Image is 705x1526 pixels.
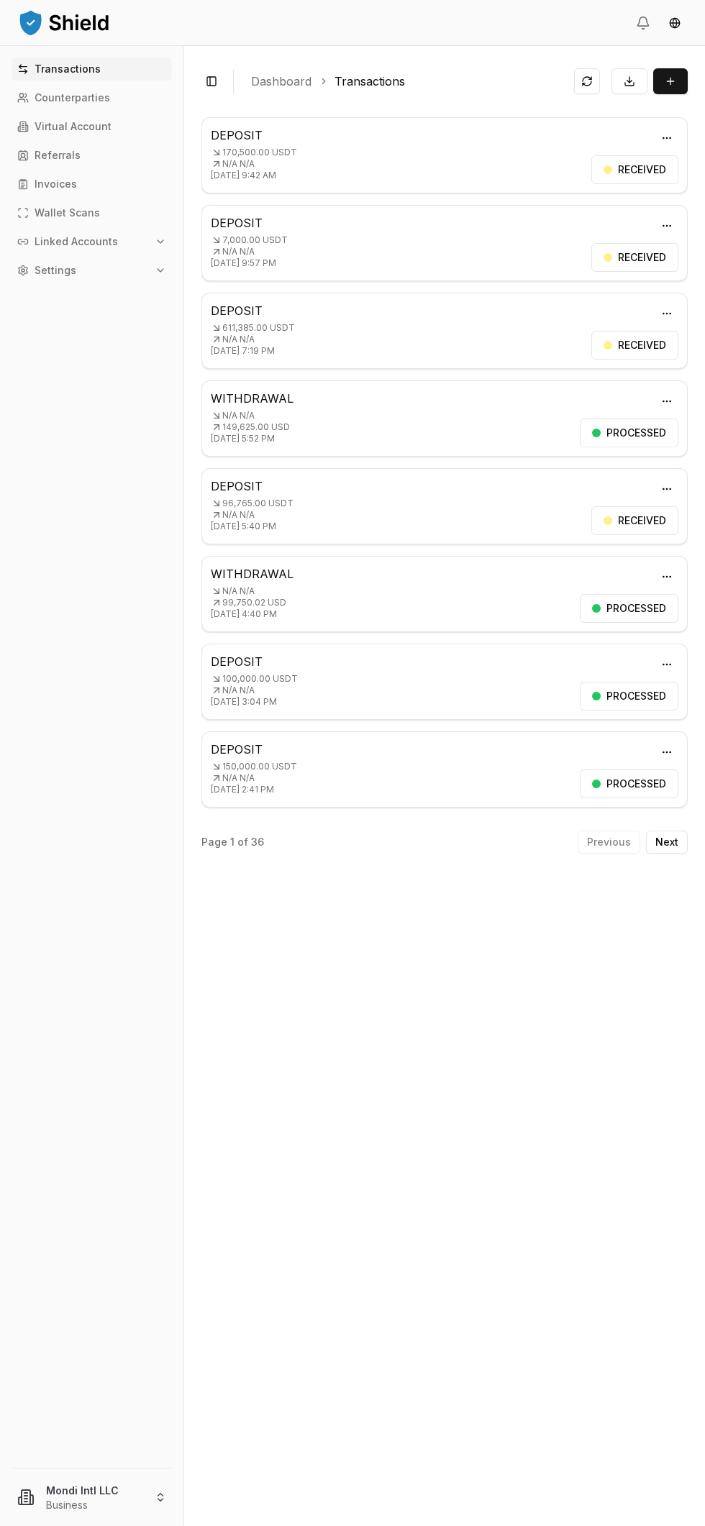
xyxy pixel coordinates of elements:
a: Transactions [12,58,172,81]
p: N/A N/A [211,246,586,257]
p: [DATE] 4:40 PM [211,608,574,620]
p: WITHDRAWAL [211,390,574,407]
div: PROCESSED [580,769,678,798]
p: 150,000.00 USDT [211,761,574,772]
p: Invoices [35,179,77,189]
div: PROCESSED [580,419,678,447]
div: PROCESSED [580,682,678,711]
p: DEPOSIT [211,302,586,319]
p: DEPOSIT [211,127,586,144]
p: [DATE] 5:40 PM [211,521,586,532]
a: Referrals [12,144,172,167]
p: N/A N/A [211,685,574,696]
p: DEPOSIT [211,214,586,232]
p: 611,385.00 USDT [211,322,586,334]
p: DEPOSIT [211,653,574,670]
p: N/A N/A [211,334,586,345]
p: Next [655,835,678,849]
p: N/A N/A [211,585,574,597]
a: Virtual Account [12,115,172,138]
div: PROCESSED [580,594,678,623]
p: Page [201,835,227,849]
p: Transactions [35,64,101,74]
p: 149,625.00 USD [211,421,574,433]
p: [DATE] 7:19 PM [211,345,586,357]
button: Settings [12,259,172,282]
p: N/A N/A [211,410,574,421]
p: 170,500.00 USDT [211,147,586,158]
p: [DATE] 9:57 PM [211,257,586,269]
a: Transactions [335,73,405,90]
a: Counterparties [12,86,172,109]
p: 100,000.00 USDT [211,673,574,685]
a: Dashboard [251,73,311,90]
p: DEPOSIT [211,741,574,758]
p: Counterparties [35,93,110,103]
p: Wallet Scans [35,208,100,218]
img: ShieldPay Logo [17,8,111,37]
p: [DATE] 3:04 PM [211,696,574,708]
p: [DATE] 2:41 PM [211,784,574,795]
div: RECEIVED [591,243,678,272]
p: Settings [35,265,76,275]
p: of [237,835,248,849]
p: Virtual Account [35,122,112,132]
p: 96,765.00 USDT [211,498,586,509]
p: 36 [251,835,264,849]
p: N/A N/A [211,509,586,521]
a: Invoices [12,173,172,196]
p: [DATE] 9:42 AM [211,170,586,181]
p: DEPOSIT [211,478,586,495]
p: 99,750.02 USD [211,597,574,608]
div: RECEIVED [591,331,678,360]
p: Mondi Intl LLC [46,1483,143,1498]
p: 1 [230,835,235,849]
p: Business [46,1498,143,1512]
p: N/A N/A [211,772,574,784]
a: Wallet Scans [12,201,172,224]
div: RECEIVED [591,155,678,184]
p: WITHDRAWAL [211,565,574,582]
button: Next [646,831,688,854]
p: Referrals [35,150,81,160]
button: Linked Accounts [12,230,172,253]
nav: breadcrumb [251,73,563,90]
p: [DATE] 5:52 PM [211,433,574,444]
p: N/A N/A [211,158,586,170]
p: 7,000.00 USDT [211,234,586,246]
div: RECEIVED [591,506,678,535]
button: Mondi Intl LLCBusiness [6,1474,178,1520]
p: Linked Accounts [35,237,118,247]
